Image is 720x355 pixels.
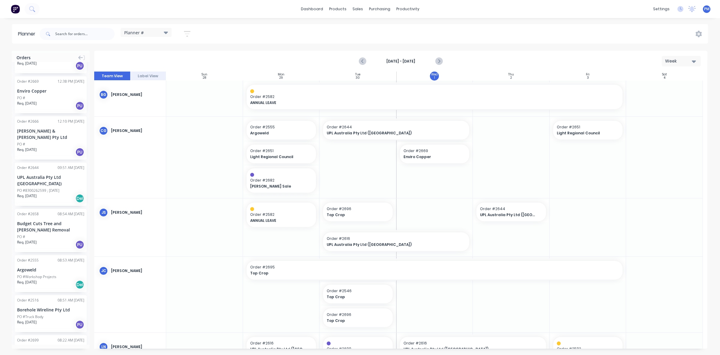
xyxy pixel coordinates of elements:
span: PM [704,6,709,12]
div: [PERSON_NAME] [111,128,161,133]
div: Order # 2516 [17,298,39,303]
div: Order # 2699 [17,338,39,343]
span: Order # 2582 [557,346,619,352]
div: PO #Truck Body [17,314,43,320]
div: PU [75,320,84,329]
div: PO # [17,234,25,240]
div: products [326,5,349,14]
div: JC [99,266,108,275]
span: Argoweld [250,130,306,136]
span: Order # 2582 [250,212,313,217]
span: UPL Australia Pty Ltd ([GEOGRAPHIC_DATA]) [250,347,306,352]
div: LN [99,342,108,351]
div: PU [75,101,84,110]
span: Order # 2688 [327,346,389,352]
span: Order # 2616 [250,341,313,346]
span: Req. [DATE] [17,61,37,66]
span: Top Crop [327,318,383,323]
span: Top Crop [327,212,383,218]
div: Budget Cuts Tree and [PERSON_NAME] Removal [17,220,84,233]
span: Req. [DATE] [17,147,37,152]
div: PO #8300262599 ; [DATE] [17,188,59,193]
div: 30 [355,76,360,79]
div: Order # 2666 [17,119,39,124]
span: UPL Australia Pty Ltd ([GEOGRAPHIC_DATA]) [480,212,536,218]
div: Del [75,280,84,289]
div: [PERSON_NAME] [111,344,161,350]
span: Order # 2669 [403,148,466,154]
span: Orders [16,54,31,61]
span: ANNUAL LEAVE [250,100,582,106]
div: PO #Workshop Projects [17,274,56,280]
span: Order # 2582 [250,94,619,99]
span: UPL Australia Pty Ltd ([GEOGRAPHIC_DATA]) [327,242,452,247]
div: BG [99,90,108,99]
div: 12:38 PM [DATE] [58,79,84,84]
div: Argoweld [17,267,84,273]
span: Req. [DATE] [17,280,37,285]
div: [PERSON_NAME] [111,268,161,274]
div: 29 [279,76,283,79]
div: Tue [355,73,360,76]
div: Order # 2644 [17,165,39,170]
div: Order # 2669 [17,79,39,84]
span: Req. [DATE] [17,101,37,106]
span: Top Crop [327,294,383,300]
div: PO # [17,95,25,101]
span: Order # 2616 [327,236,466,241]
div: Week [665,58,693,64]
div: PU [75,240,84,249]
div: 08:53 AM [DATE] [58,258,84,263]
button: Week [662,56,701,66]
div: productivity [393,5,422,14]
strong: [DATE] - [DATE] [371,59,431,64]
span: Req. [DATE] [17,193,37,199]
div: Order # 2555 [17,258,39,263]
div: 4 [664,76,665,79]
span: Req. [DATE] [17,320,37,325]
span: Light Regional Council [557,130,613,136]
span: [PERSON_NAME] Sale [250,184,306,189]
div: Fri [586,73,589,76]
span: UPL Australia Pty Ltd ([GEOGRAPHIC_DATA]) [327,130,452,136]
div: Sat [662,73,667,76]
span: Order # 2644 [327,124,466,130]
span: Order # 2546 [327,288,389,294]
span: Light Regional Council [250,154,306,160]
div: 1 [434,76,435,79]
span: ANNUAL LEAVE [250,218,306,223]
div: purchasing [366,5,393,14]
div: PO # [17,142,25,147]
div: Del [75,194,84,203]
a: dashboard [298,5,326,14]
input: Search for orders... [55,28,115,40]
div: Sun [202,73,207,76]
div: Order # 2658 [17,211,39,217]
div: Borehole Wireline Pty Ltd [17,307,84,313]
div: [PERSON_NAME] [111,210,161,215]
span: Req. [DATE] [17,240,37,245]
div: 08:51 AM [DATE] [58,298,84,303]
img: Factory [11,5,20,14]
span: Order # 2695 [250,265,619,270]
div: Thu [508,73,514,76]
div: settings [650,5,673,14]
span: Order # 2696 [327,312,389,317]
div: PU [75,61,84,70]
span: Order # 2651 [557,124,619,130]
button: Team View [94,72,130,81]
div: UPL Australia Pty Ltd ([GEOGRAPHIC_DATA]) [17,174,84,187]
div: 09:51 AM [DATE] [58,165,84,170]
span: Enviro Copper [403,154,460,160]
div: 12:10 PM [DATE] [58,119,84,124]
div: PU [75,148,84,157]
div: 08:22 AM [DATE] [58,338,84,343]
span: Order # 2616 [403,341,542,346]
span: Order # 2555 [250,124,313,130]
span: Top Crop [250,271,582,276]
div: 08:54 AM [DATE] [58,211,84,217]
span: Order # 2696 [327,206,389,212]
span: Planner # [124,29,144,36]
button: Label View [130,72,166,81]
span: Order # 2651 [250,148,313,154]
